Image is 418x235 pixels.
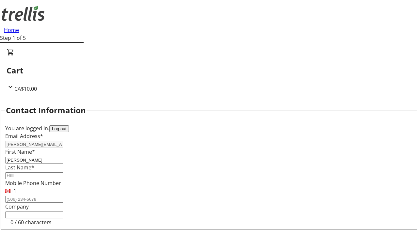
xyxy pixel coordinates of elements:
div: You are logged in. [5,124,413,132]
span: CA$10.00 [14,85,37,92]
input: (506) 234-5678 [5,196,63,203]
tr-character-limit: 0 / 60 characters [10,219,52,226]
label: Email Address* [5,133,43,140]
button: Log out [49,125,69,132]
label: Mobile Phone Number [5,180,61,187]
label: Company [5,203,29,210]
label: Last Name* [5,164,34,171]
h2: Contact Information [6,104,86,116]
h2: Cart [7,65,411,76]
label: First Name* [5,148,35,155]
div: CartCA$10.00 [7,48,411,93]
